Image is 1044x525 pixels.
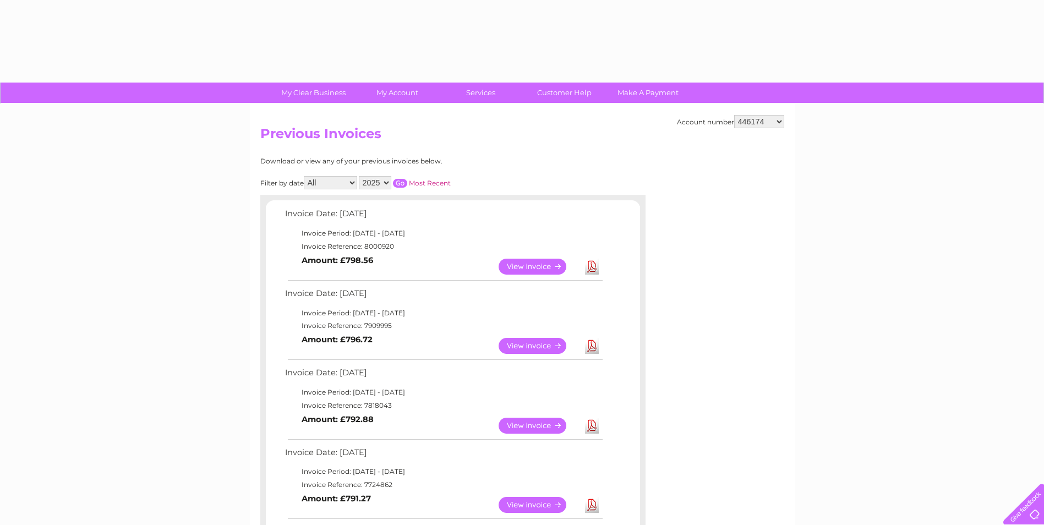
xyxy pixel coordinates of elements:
[282,286,604,307] td: Invoice Date: [DATE]
[409,179,451,187] a: Most Recent
[302,494,371,504] b: Amount: £791.27
[282,465,604,478] td: Invoice Period: [DATE] - [DATE]
[585,497,599,513] a: Download
[435,83,526,103] a: Services
[282,386,604,399] td: Invoice Period: [DATE] - [DATE]
[282,399,604,412] td: Invoice Reference: 7818043
[677,115,784,128] div: Account number
[519,83,610,103] a: Customer Help
[603,83,693,103] a: Make A Payment
[282,206,604,227] td: Invoice Date: [DATE]
[585,418,599,434] a: Download
[282,319,604,332] td: Invoice Reference: 7909995
[302,255,373,265] b: Amount: £798.56
[268,83,359,103] a: My Clear Business
[282,307,604,320] td: Invoice Period: [DATE] - [DATE]
[282,365,604,386] td: Invoice Date: [DATE]
[499,418,580,434] a: View
[499,497,580,513] a: View
[260,157,549,165] div: Download or view any of your previous invoices below.
[499,259,580,275] a: View
[585,259,599,275] a: Download
[282,478,604,491] td: Invoice Reference: 7724862
[282,445,604,466] td: Invoice Date: [DATE]
[260,176,549,189] div: Filter by date
[499,338,580,354] a: View
[352,83,442,103] a: My Account
[302,414,374,424] b: Amount: £792.88
[282,227,604,240] td: Invoice Period: [DATE] - [DATE]
[282,240,604,253] td: Invoice Reference: 8000920
[302,335,373,344] b: Amount: £796.72
[585,338,599,354] a: Download
[260,126,784,147] h2: Previous Invoices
